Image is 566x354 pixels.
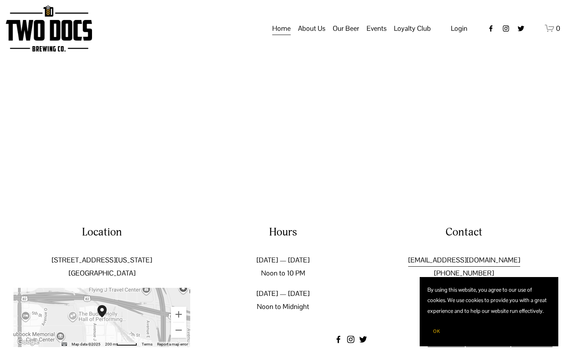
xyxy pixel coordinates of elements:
a: Report a map error [157,342,188,346]
p: [DATE] — [DATE] Noon to Midnight [194,287,371,313]
a: Terms [142,342,152,346]
img: Google [15,337,41,347]
img: Two Docs Brewing Co. [6,5,92,52]
span: Login [451,24,467,33]
a: Home [272,21,291,36]
a: folder dropdown [394,21,431,36]
a: folder dropdown [333,21,359,36]
a: folder dropdown [367,21,387,36]
a: instagram-unauth [347,336,355,343]
span: Map data ©2025 [72,342,100,346]
h4: Contact [376,225,553,240]
span: About Us [298,22,325,35]
button: Map Scale: 200 m per 50 pixels [103,342,139,347]
a: Facebook [335,336,342,343]
span: 0 [556,24,560,33]
a: Facebook [487,25,495,32]
button: Keyboard shortcuts [62,342,67,347]
section: Cookie banner [420,277,558,346]
p: [STREET_ADDRESS][US_STATE] [GEOGRAPHIC_DATA] [13,254,190,280]
span: 200 m [105,342,116,346]
p: [DATE] — [DATE] Noon to 10 PM [194,254,371,280]
a: Login [451,22,467,35]
a: Open this area in Google Maps (opens a new window) [15,337,41,347]
a: instagram-unauth [502,25,510,32]
span: Events [367,22,387,35]
a: folder dropdown [298,21,325,36]
button: Zoom in [171,307,186,322]
p: By using this website, you agree to our use of cookies. We use cookies to provide you with a grea... [427,285,551,316]
a: [PHONE_NUMBER] [434,267,494,280]
span: OK [433,328,440,334]
a: [EMAIL_ADDRESS][DOMAIN_NAME] [408,254,520,267]
button: OK [427,324,446,339]
a: 0 items in cart [545,23,561,33]
h4: Hours [194,225,371,240]
h4: Location [13,225,190,240]
span: Loyalty Club [394,22,431,35]
p: | | [398,336,552,347]
button: Zoom out [171,322,186,338]
a: twitter-unauth [359,336,367,343]
div: Two Docs Brewing Co. 502 Texas Avenue Lubbock, TX, 79401, United States [97,305,116,330]
a: twitter-unauth [517,25,525,32]
span: Our Beer [333,22,359,35]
